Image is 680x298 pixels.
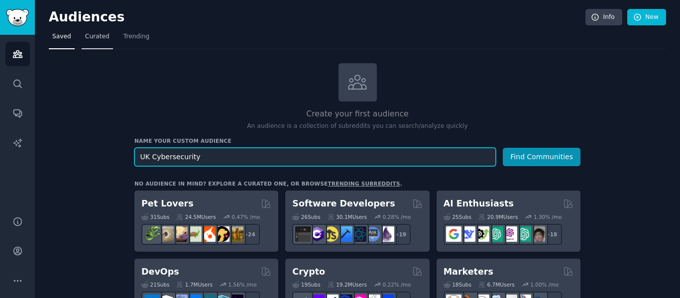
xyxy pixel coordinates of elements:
div: 18 Sub s [444,281,471,288]
div: 20.9M Users [478,213,518,220]
img: csharp [309,226,325,242]
img: GummySearch logo [6,9,29,26]
a: New [627,9,666,26]
img: OpenAIDev [502,226,517,242]
div: 30.1M Users [328,213,367,220]
h2: Pet Lovers [141,198,194,210]
div: 1.00 % /mo [530,281,559,288]
img: ArtificalIntelligence [530,226,545,242]
img: chatgpt_prompts_ [516,226,531,242]
img: software [295,226,311,242]
div: 0.22 % /mo [383,281,411,288]
span: Saved [52,32,71,41]
div: 6.7M Users [478,281,515,288]
div: 0.47 % /mo [231,213,260,220]
a: Saved [49,29,75,49]
img: elixir [379,226,394,242]
div: 25 Sub s [444,213,471,220]
div: 21 Sub s [141,281,169,288]
span: Trending [123,32,149,41]
h2: Software Developers [292,198,395,210]
div: 1.56 % /mo [228,281,257,288]
div: + 18 [541,224,562,245]
img: herpetology [144,226,160,242]
h2: Audiences [49,9,585,25]
img: GoogleGeminiAI [446,226,461,242]
button: Find Communities [503,148,580,166]
img: chatgpt_promptDesign [488,226,503,242]
h2: Create your first audience [134,108,580,120]
h2: DevOps [141,266,179,278]
h3: Name your custom audience [134,137,580,144]
h2: AI Enthusiasts [444,198,514,210]
div: 31 Sub s [141,213,169,220]
img: cockatiel [200,226,216,242]
h2: Marketers [444,266,493,278]
img: learnjavascript [323,226,339,242]
a: Info [585,9,622,26]
div: No audience in mind? Explore a curated one, or browse . [134,180,402,187]
div: 19.2M Users [328,281,367,288]
img: turtle [186,226,202,242]
div: 1.30 % /mo [534,213,562,220]
input: Pick a short name, like "Digital Marketers" or "Movie-Goers" [134,148,496,166]
img: DeepSeek [460,226,475,242]
img: dogbreed [228,226,243,242]
a: Curated [82,29,113,49]
img: leopardgeckos [172,226,188,242]
div: + 19 [390,224,411,245]
a: trending subreddits [328,181,400,187]
img: ballpython [158,226,174,242]
h2: Crypto [292,266,325,278]
span: Curated [85,32,110,41]
img: AItoolsCatalog [474,226,489,242]
img: AskComputerScience [365,226,380,242]
img: PetAdvice [214,226,229,242]
div: 0.28 % /mo [383,213,411,220]
div: + 24 [239,224,260,245]
div: 19 Sub s [292,281,320,288]
a: Trending [120,29,153,49]
img: iOSProgramming [337,226,352,242]
div: 1.7M Users [176,281,213,288]
img: reactnative [351,226,366,242]
div: 24.5M Users [176,213,216,220]
div: 26 Sub s [292,213,320,220]
p: An audience is a collection of subreddits you can search/analyze quickly [134,122,580,131]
